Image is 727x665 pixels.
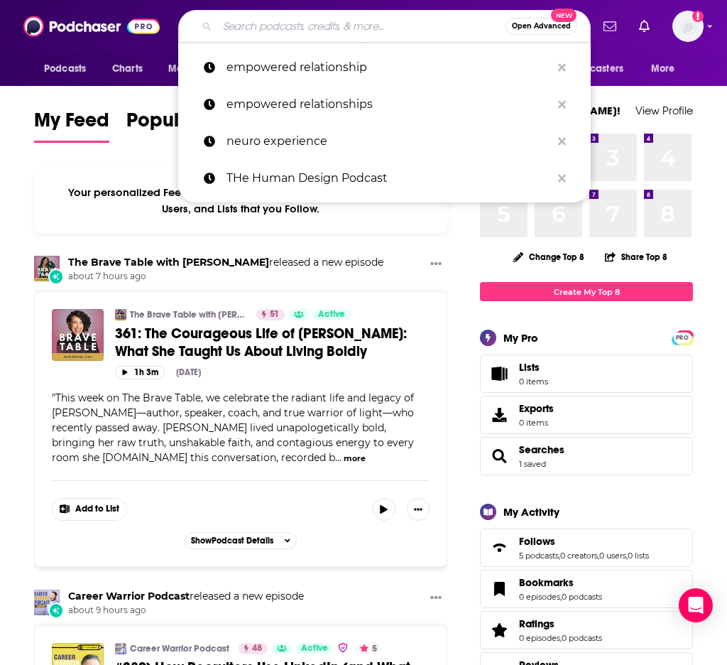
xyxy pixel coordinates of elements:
span: 0 items [519,418,554,428]
a: Active [312,309,351,320]
a: The Brave Table with Dr. Neeta Bhushan [115,309,126,320]
a: Searches [519,443,564,456]
span: Active [301,642,328,656]
span: , [560,592,562,602]
button: open menu [34,55,104,82]
a: empowered relationship [178,49,591,86]
span: about 9 hours ago [68,605,304,617]
a: The Brave Table with [PERSON_NAME] [130,309,247,320]
button: Show profile menu [672,11,704,42]
span: More [651,59,675,79]
div: New Episode [48,269,64,284]
span: Lists [519,361,548,374]
div: Open Intercom Messenger [679,588,713,622]
a: PRO [674,332,691,342]
a: Podchaser - Follow, Share and Rate Podcasts [23,13,160,40]
a: 5 podcasts [519,551,559,561]
a: 51 [256,309,285,320]
span: Lists [519,361,540,374]
span: Bookmarks [519,576,574,589]
span: Active [318,308,345,322]
img: Career Warrior Podcast [34,590,60,615]
a: Career Warrior Podcast [130,643,229,654]
a: 361: The Courageous Life of [PERSON_NAME]: What She Taught Us About Living Boldly [115,325,430,360]
button: Share Top 8 [604,243,668,271]
p: THe Human Design Podcast [226,160,551,197]
span: Exports [485,405,513,425]
img: User Profile [672,11,704,42]
button: Show More Button [425,590,447,607]
a: 0 podcasts [562,633,602,643]
button: Show More Button [53,499,126,520]
a: The Brave Table with Dr. Neeta Bhushan [68,256,269,269]
span: , [598,551,599,561]
span: , [626,551,628,561]
span: about 7 hours ago [68,271,383,283]
span: " [52,391,414,464]
button: Show More Button [425,256,447,274]
div: Search podcasts, credits, & more... [178,10,591,43]
input: Search podcasts, credits, & more... [217,15,505,38]
a: Popular Feed [126,108,247,143]
span: 51 [270,308,279,322]
a: Follows [485,538,513,558]
svg: Add a profile image [692,11,704,22]
button: open menu [546,55,644,82]
span: Logged in as sarahhallprinc [672,11,704,42]
a: 0 lists [628,551,649,561]
span: ... [335,451,341,464]
span: Add to List [75,504,119,514]
h3: released a new episode [68,256,383,269]
button: Open AdvancedNew [505,18,577,35]
span: PRO [674,332,691,343]
a: Show notifications dropdown [633,14,655,38]
button: open menu [641,55,693,82]
span: Exports [519,402,554,415]
a: Follows [519,535,649,548]
p: neuro experience [226,123,551,160]
div: My Activity [503,505,559,519]
span: Follows [519,535,555,548]
a: 0 episodes [519,633,560,643]
a: Career Warrior Podcast [68,590,190,602]
a: neuro experience [178,123,591,160]
a: empowered relationships [178,86,591,123]
img: The Brave Table with Dr. Neeta Bhushan [34,256,60,281]
span: Podcasts [44,59,86,79]
a: 0 podcasts [562,592,602,602]
div: New Episode [48,602,64,618]
a: Exports [480,396,693,434]
span: My Feed [34,108,109,141]
a: View Profile [635,104,693,117]
a: Active [295,643,334,654]
img: verified Badge [337,642,349,654]
span: Follows [480,529,693,567]
a: 0 creators [560,551,598,561]
span: Ratings [480,611,693,649]
a: Charts [103,55,151,82]
a: Show notifications dropdown [598,14,622,38]
div: Your personalized Feed is curated based on the Podcasts, Creators, Users, and Lists that you Follow. [34,168,447,233]
button: Show More Button [407,498,430,521]
span: Show Podcast Details [191,536,273,546]
h3: released a new episode [68,590,304,603]
button: open menu [158,55,237,82]
span: Charts [112,59,143,79]
button: ShowPodcast Details [185,532,297,549]
a: THe Human Design Podcast [178,160,591,197]
a: Bookmarks [519,576,602,589]
span: New [551,9,576,22]
a: Create My Top 8 [480,282,693,301]
span: Ratings [519,617,554,630]
img: 361: The Courageous Life of Rachel Luna: What She Taught Us About Living Boldly [52,309,104,361]
span: This week on The Brave Table, we celebrate the radiant life and legacy of [PERSON_NAME]—author, s... [52,391,414,464]
span: , [560,633,562,643]
span: Lists [485,364,513,384]
a: My Feed [34,108,109,143]
span: 0 items [519,377,548,386]
div: [DATE] [176,367,201,377]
